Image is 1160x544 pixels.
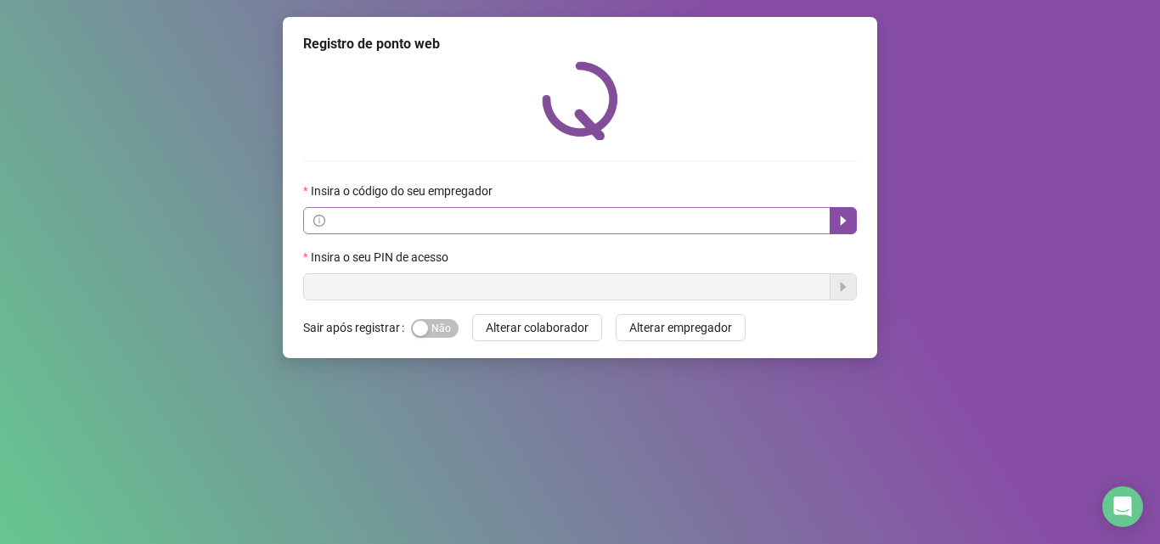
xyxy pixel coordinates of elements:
label: Sair após registrar [303,314,411,341]
span: info-circle [313,215,325,227]
label: Insira o seu PIN de acesso [303,248,459,266]
button: Alterar empregador [616,314,746,341]
label: Insira o código do seu empregador [303,182,504,200]
div: Registro de ponto web [303,34,857,54]
span: caret-right [836,214,850,227]
span: Alterar colaborador [486,318,588,337]
div: Open Intercom Messenger [1102,486,1143,527]
button: Alterar colaborador [472,314,602,341]
img: QRPoint [542,61,618,140]
span: Alterar empregador [629,318,732,337]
